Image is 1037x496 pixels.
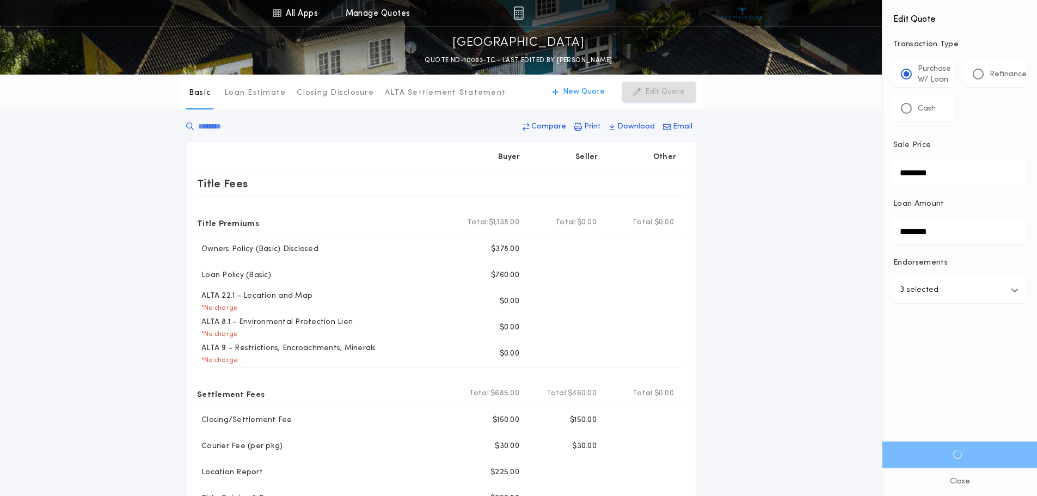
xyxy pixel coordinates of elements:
p: 3 selected [900,284,938,297]
p: $150.00 [570,415,597,426]
p: $30.00 [572,441,597,452]
p: Owners Policy (Basic) Disclosed [197,244,318,255]
p: Refinance [990,69,1027,80]
p: Sale Price [893,140,931,151]
p: Title Fees [197,175,248,192]
p: $760.00 [491,270,519,281]
input: Loan Amount [893,218,1026,244]
p: $0.00 [500,348,519,359]
p: Closing Disclosure [297,88,374,99]
p: $378.00 [491,244,519,255]
span: $685.00 [490,388,519,399]
button: Download [606,117,658,137]
p: Edit Quote [645,87,685,97]
p: $0.00 [500,322,519,333]
p: ALTA 22.1 - Location and Map [197,291,312,302]
p: * No charge [197,356,238,365]
p: * No charge [197,330,238,339]
p: $150.00 [493,415,519,426]
b: Total: [469,388,491,399]
p: New Quote [563,87,605,97]
p: Loan Amount [893,199,944,210]
p: Courier Fee (per pkg) [197,441,283,452]
p: ALTA 9 - Restrictions, Encroachments, Minerals [197,343,376,354]
p: Endorsements [893,258,1026,268]
p: Title Premiums [197,214,259,231]
p: Settlement Fees [197,385,265,402]
p: Email [673,121,692,132]
p: Buyer [498,152,520,163]
p: Seller [575,152,598,163]
button: Edit Quote [622,82,696,102]
p: ALTA Settlement Statement [385,88,506,99]
button: Print [571,117,604,137]
p: Basic [189,88,211,99]
p: QUOTE ND-10093-TC - LAST EDITED BY [PERSON_NAME] [425,55,612,66]
p: Other [653,152,676,163]
p: Location Report [197,467,263,478]
b: Total: [555,217,577,228]
b: Total: [633,217,654,228]
button: New Quote [541,82,616,102]
p: Loan Policy (Basic) [197,270,271,281]
span: $0.00 [654,388,674,399]
p: Purchase W/ Loan [918,64,951,85]
p: ALTA 8.1 - Environmental Protection Lien [197,317,353,328]
b: Total: [633,388,654,399]
p: Download [617,121,655,132]
img: img [513,7,524,20]
p: Compare [531,121,566,132]
p: Cash [918,103,936,114]
input: Sale Price [893,160,1026,186]
p: Closing/Settlement Fee [197,415,292,426]
h4: Edit Quote [893,7,1026,26]
p: $0.00 [500,296,519,307]
p: Transaction Type [893,39,1026,50]
span: $0.00 [577,217,597,228]
button: 3 selected [893,277,1026,303]
button: Compare [519,117,569,137]
img: vs-icon [722,8,763,19]
p: $225.00 [490,467,519,478]
p: Print [584,121,601,132]
p: [GEOGRAPHIC_DATA] [452,34,585,52]
span: $1,138.00 [489,217,519,228]
span: $0.00 [654,217,674,228]
b: Total: [467,217,489,228]
button: Close [882,468,1037,496]
p: $30.00 [495,441,519,452]
span: $460.00 [568,388,597,399]
b: Total: [547,388,568,399]
p: Loan Estimate [224,88,286,99]
button: Email [660,117,696,137]
p: * No charge [197,304,238,313]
